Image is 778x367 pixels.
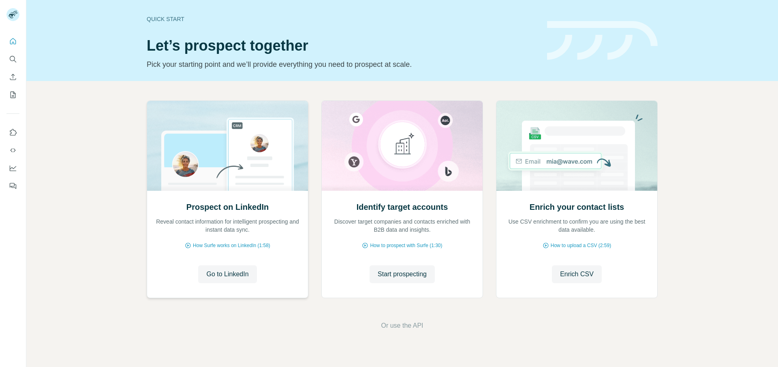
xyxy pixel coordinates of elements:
[147,38,537,54] h1: Let’s prospect together
[6,161,19,175] button: Dashboard
[6,34,19,49] button: Quick start
[381,321,423,331] button: Or use the API
[6,52,19,66] button: Search
[6,125,19,140] button: Use Surfe on LinkedIn
[378,269,427,279] span: Start prospecting
[370,242,442,249] span: How to prospect with Surfe (1:30)
[6,70,19,84] button: Enrich CSV
[147,59,537,70] p: Pick your starting point and we’ll provide everything you need to prospect at scale.
[560,269,594,279] span: Enrich CSV
[6,87,19,102] button: My lists
[193,242,270,249] span: How Surfe works on LinkedIn (1:58)
[6,143,19,158] button: Use Surfe API
[321,101,483,191] img: Identify target accounts
[496,101,658,191] img: Enrich your contact lists
[206,269,248,279] span: Go to LinkedIn
[198,265,256,283] button: Go to LinkedIn
[147,15,537,23] div: Quick start
[357,201,448,213] h2: Identify target accounts
[6,179,19,193] button: Feedback
[147,101,308,191] img: Prospect on LinkedIn
[551,242,611,249] span: How to upload a CSV (2:59)
[530,201,624,213] h2: Enrich your contact lists
[330,218,474,234] p: Discover target companies and contacts enriched with B2B data and insights.
[155,218,300,234] p: Reveal contact information for intelligent prospecting and instant data sync.
[370,265,435,283] button: Start prospecting
[186,201,269,213] h2: Prospect on LinkedIn
[504,218,649,234] p: Use CSV enrichment to confirm you are using the best data available.
[552,265,602,283] button: Enrich CSV
[547,21,658,60] img: banner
